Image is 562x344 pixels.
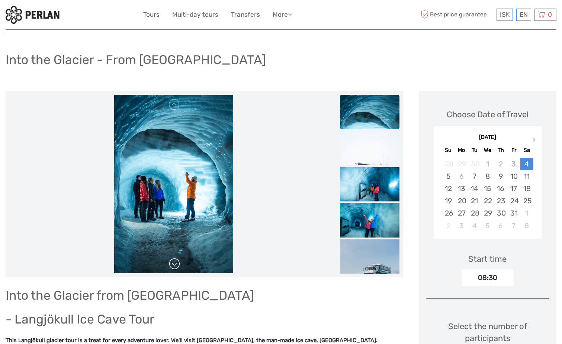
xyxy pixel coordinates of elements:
[442,220,455,232] div: Not available Sunday, November 2nd, 2025
[468,158,481,170] div: Not available Tuesday, September 30th, 2025
[273,9,292,20] a: More
[340,131,399,220] img: 78c017c5f6d541388602ecc5aa2d43bc.jpeg
[520,220,533,232] div: Choose Saturday, November 8th, 2025
[500,11,510,18] span: ISK
[6,52,266,67] h1: Into the Glacier - From [GEOGRAPHIC_DATA]
[468,220,481,232] div: Choose Tuesday, November 4th, 2025
[481,220,494,232] div: Choose Wednesday, November 5th, 2025
[494,182,507,195] div: Choose Thursday, October 16th, 2025
[442,158,455,170] div: Not available Sunday, September 28th, 2025
[520,170,533,182] div: Choose Saturday, October 11th, 2025
[442,145,455,155] div: Su
[494,207,507,219] div: Choose Thursday, October 30th, 2025
[481,158,494,170] div: Not available Wednesday, October 1st, 2025
[468,253,507,265] div: Start time
[507,170,520,182] div: Choose Friday, October 10th, 2025
[143,9,160,20] a: Tours
[507,220,520,232] div: Choose Friday, November 7th, 2025
[455,195,468,207] div: Choose Monday, October 20th, 2025
[172,9,218,20] a: Multi-day tours
[442,170,455,182] div: Choose Sunday, October 5th, 2025
[455,207,468,219] div: Choose Monday, October 27th, 2025
[481,170,494,182] div: Choose Wednesday, October 8th, 2025
[481,145,494,155] div: We
[434,134,542,141] div: [DATE]
[516,9,531,21] div: EN
[507,158,520,170] div: Not available Friday, October 3rd, 2025
[340,203,399,243] img: 539e765343654b429d429dc4d1a94c1a.jpeg
[340,95,399,184] img: 56c4b3d4da864349951a8d5b452676bb.jpeg
[6,288,403,303] h1: Into the Glacier from [GEOGRAPHIC_DATA]
[6,312,403,327] h1: - Langjökull Ice Cave Tour
[468,145,481,155] div: Tu
[468,195,481,207] div: Choose Tuesday, October 21st, 2025
[114,95,233,274] img: 56c4b3d4da864349951a8d5b452676bb_main_slider.jpeg
[455,158,468,170] div: Not available Monday, September 29th, 2025
[455,145,468,155] div: Mo
[462,269,514,286] div: 08:30
[442,182,455,195] div: Choose Sunday, October 12th, 2025
[481,207,494,219] div: Choose Wednesday, October 29th, 2025
[231,9,260,20] a: Transfers
[507,195,520,207] div: Choose Friday, October 24th, 2025
[468,170,481,182] div: Choose Tuesday, October 7th, 2025
[520,182,533,195] div: Choose Saturday, October 18th, 2025
[481,182,494,195] div: Choose Wednesday, October 15th, 2025
[494,220,507,232] div: Choose Thursday, November 6th, 2025
[442,195,455,207] div: Choose Sunday, October 19th, 2025
[436,158,539,232] div: month 2025-10
[507,145,520,155] div: Fr
[507,207,520,219] div: Choose Friday, October 31st, 2025
[455,182,468,195] div: Choose Monday, October 13th, 2025
[468,182,481,195] div: Choose Tuesday, October 14th, 2025
[442,207,455,219] div: Choose Sunday, October 26th, 2025
[529,136,541,147] button: Next Month
[481,195,494,207] div: Choose Wednesday, October 22nd, 2025
[507,182,520,195] div: Choose Friday, October 17th, 2025
[419,9,495,21] span: Best price guarantee
[520,207,533,219] div: Choose Saturday, November 1st, 2025
[520,158,533,170] div: Choose Saturday, October 4th, 2025
[6,337,378,344] strong: This Langjökull glacier tour is a treat for every adventure lover. We'll visit [GEOGRAPHIC_DATA],...
[455,170,468,182] div: Not available Monday, October 6th, 2025
[10,13,84,19] p: We're away right now. Please check back later!
[86,12,94,20] button: Open LiveChat chat widget
[547,11,553,18] span: 0
[447,109,529,120] div: Choose Date of Travel
[455,220,468,232] div: Choose Monday, November 3rd, 2025
[468,207,481,219] div: Choose Tuesday, October 28th, 2025
[520,145,533,155] div: Sa
[520,195,533,207] div: Choose Saturday, October 25th, 2025
[6,6,60,24] img: 288-6a22670a-0f57-43d8-a107-52fbc9b92f2c_logo_small.jpg
[494,195,507,207] div: Choose Thursday, October 23rd, 2025
[340,167,399,207] img: 3f902d68b7e440dfbfefbc9f1aa5903a.jpeg
[494,145,507,155] div: Th
[494,170,507,182] div: Choose Thursday, October 9th, 2025
[494,158,507,170] div: Not available Thursday, October 2nd, 2025
[340,239,399,299] img: 1cafb7fcc6804c99bcdccf2df4caca22.jpeg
